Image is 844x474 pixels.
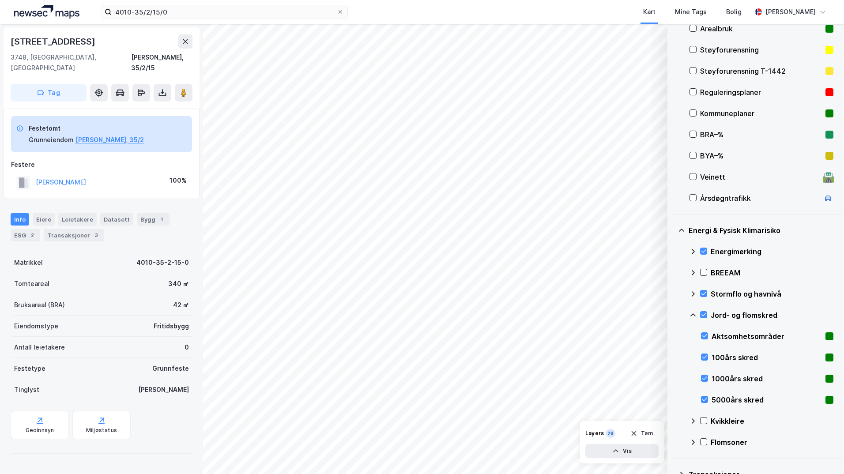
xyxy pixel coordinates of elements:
div: 100% [170,175,187,186]
div: Mine Tags [675,7,707,17]
div: Tinglyst [14,384,39,395]
div: BRA–% [700,129,822,140]
input: Søk på adresse, matrikkel, gårdeiere, leietakere eller personer [112,5,337,19]
button: Tøm [625,426,659,440]
div: Støyforurensning T-1442 [700,66,822,76]
div: Festetype [14,363,45,374]
div: Miljøstatus [86,427,117,434]
div: 1 [157,215,166,224]
div: Aktsomhetsområder [712,331,822,342]
div: 2 [28,231,37,240]
div: Bolig [726,7,742,17]
div: 3 [92,231,101,240]
div: 5000års skred [712,395,822,405]
div: Eiendomstype [14,321,58,331]
div: BREEAM [711,267,833,278]
div: Støyforurensning [700,45,822,55]
div: Matrikkel [14,257,43,268]
div: 3748, [GEOGRAPHIC_DATA], [GEOGRAPHIC_DATA] [11,52,131,73]
button: Vis [585,444,659,458]
div: Kommuneplaner [700,108,822,119]
iframe: Chat Widget [800,432,844,474]
div: Fritidsbygg [154,321,189,331]
div: Flomsoner [711,437,833,448]
div: Årsdøgntrafikk [700,193,819,203]
div: Arealbruk [700,23,822,34]
div: 🛣️ [822,171,834,183]
div: Tomteareal [14,278,49,289]
div: Layers [585,430,604,437]
div: 0 [185,342,189,353]
div: Datasett [100,213,133,226]
div: ESG [11,229,40,241]
div: Bruksareal (BRA) [14,300,65,310]
div: Stormflo og havnivå [711,289,833,299]
div: [PERSON_NAME], 35/2/15 [131,52,192,73]
div: Antall leietakere [14,342,65,353]
div: Transaksjoner [44,229,104,241]
div: Festere [11,159,192,170]
button: Tag [11,84,87,102]
button: [PERSON_NAME], 35/2 [75,135,144,145]
div: [PERSON_NAME] [138,384,189,395]
div: 4010-35-2-15-0 [136,257,189,268]
div: 100års skred [712,352,822,363]
div: Jord- og flomskred [711,310,833,320]
div: Kart [643,7,656,17]
div: Grunneiendom [29,135,74,145]
div: 28 [606,429,615,438]
div: Reguleringsplaner [700,87,822,98]
div: Info [11,213,29,226]
div: 42 ㎡ [173,300,189,310]
div: 340 ㎡ [168,278,189,289]
div: BYA–% [700,150,822,161]
div: [PERSON_NAME] [765,7,816,17]
div: Kvikkleire [711,416,833,426]
div: Eiere [33,213,55,226]
img: logo.a4113a55bc3d86da70a041830d287a7e.svg [14,5,79,19]
div: Grunnfeste [152,363,189,374]
div: 1000års skred [712,373,822,384]
div: Leietakere [58,213,97,226]
div: Geoinnsyn [26,427,54,434]
div: Energi & Fysisk Klimarisiko [689,225,833,236]
div: Bygg [137,213,170,226]
div: Festetomt [29,123,144,134]
div: [STREET_ADDRESS] [11,34,97,49]
div: Veinett [700,172,819,182]
div: Energimerking [711,246,833,257]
